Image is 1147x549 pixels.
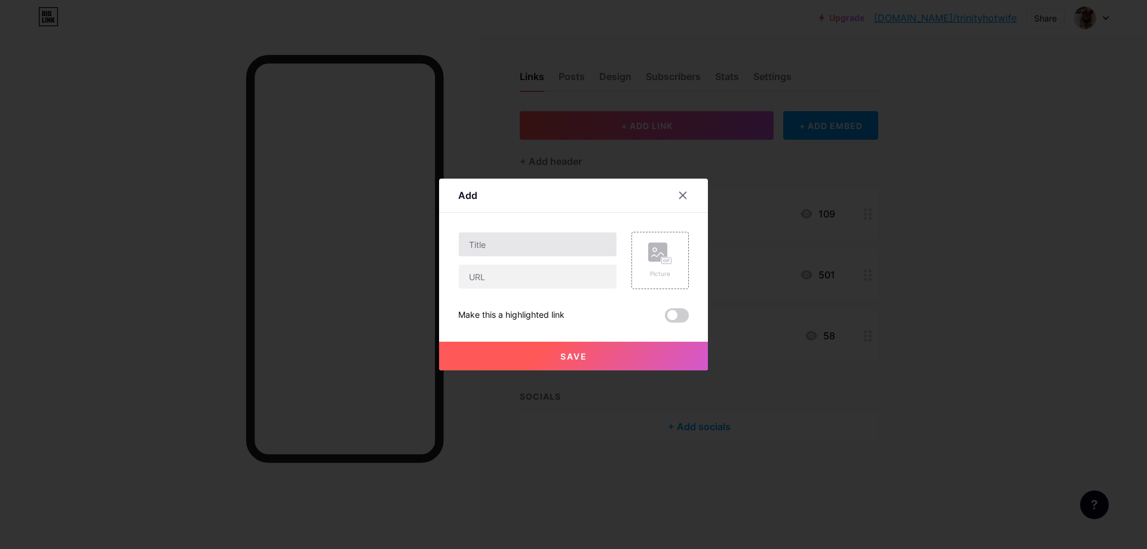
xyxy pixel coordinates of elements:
[459,232,617,256] input: Title
[560,351,587,361] span: Save
[458,188,477,203] div: Add
[458,308,565,323] div: Make this a highlighted link
[648,269,672,278] div: Picture
[439,342,708,370] button: Save
[459,265,617,289] input: URL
